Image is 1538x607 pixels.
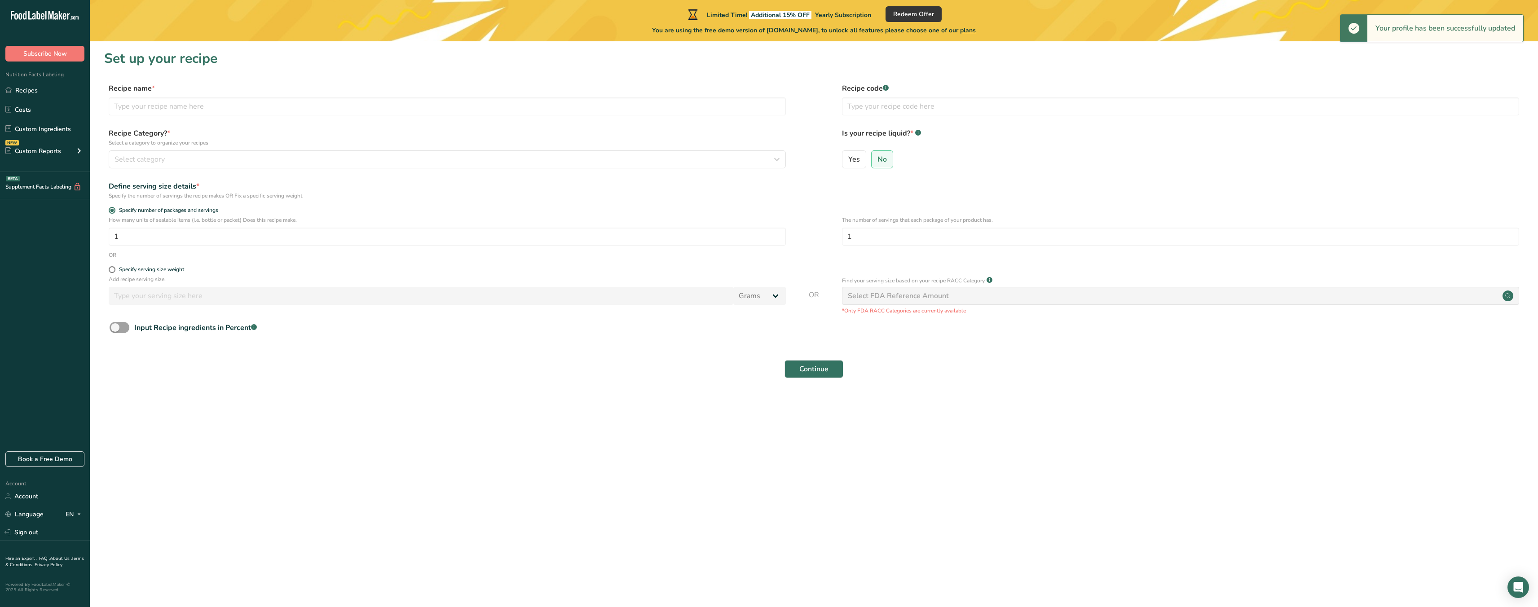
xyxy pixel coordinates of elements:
[749,11,811,19] span: Additional 15% OFF
[5,555,37,562] a: Hire an Expert .
[842,128,1519,147] label: Is your recipe liquid?
[842,83,1519,94] label: Recipe code
[5,451,84,467] a: Book a Free Demo
[5,555,84,568] a: Terms & Conditions .
[784,360,843,378] button: Continue
[1507,576,1529,598] div: Open Intercom Messenger
[109,251,116,259] div: OR
[109,287,733,305] input: Type your serving size here
[104,48,1524,69] h1: Set up your recipe
[115,154,165,165] span: Select category
[5,140,19,145] div: NEW
[1367,15,1523,42] div: Your profile has been successfully updated
[848,155,860,164] span: Yes
[23,49,67,58] span: Subscribe Now
[50,555,71,562] a: About Us .
[5,146,61,156] div: Custom Reports
[799,364,828,374] span: Continue
[877,155,887,164] span: No
[842,97,1519,115] input: Type your recipe code here
[960,26,976,35] span: plans
[5,582,84,593] div: Powered By FoodLabelMaker © 2025 All Rights Reserved
[35,562,62,568] a: Privacy Policy
[119,266,184,273] div: Specify serving size weight
[109,275,786,283] p: Add recipe serving size.
[886,6,942,22] button: Redeem Offer
[109,192,786,200] div: Specify the number of servings the recipe makes OR Fix a specific serving weight
[109,128,786,147] label: Recipe Category?
[842,277,985,285] p: Find your serving size based on your recipe RACC Category
[686,9,871,20] div: Limited Time!
[109,150,786,168] button: Select category
[109,83,786,94] label: Recipe name
[848,290,949,301] div: Select FDA Reference Amount
[115,207,218,214] span: Specify number of packages and servings
[809,290,819,315] span: OR
[134,322,257,333] div: Input Recipe ingredients in Percent
[109,139,786,147] p: Select a category to organize your recipes
[39,555,50,562] a: FAQ .
[5,506,44,522] a: Language
[6,176,20,181] div: BETA
[66,509,84,520] div: EN
[109,97,786,115] input: Type your recipe name here
[652,26,976,35] span: You are using the free demo version of [DOMAIN_NAME], to unlock all features please choose one of...
[5,46,84,62] button: Subscribe Now
[893,9,934,19] span: Redeem Offer
[815,11,871,19] span: Yearly Subscription
[109,181,786,192] div: Define serving size details
[109,216,786,224] p: How many units of sealable items (i.e. bottle or packet) Does this recipe make.
[842,216,1519,224] p: The number of servings that each package of your product has.
[842,307,1519,315] p: *Only FDA RACC Categories are currently available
